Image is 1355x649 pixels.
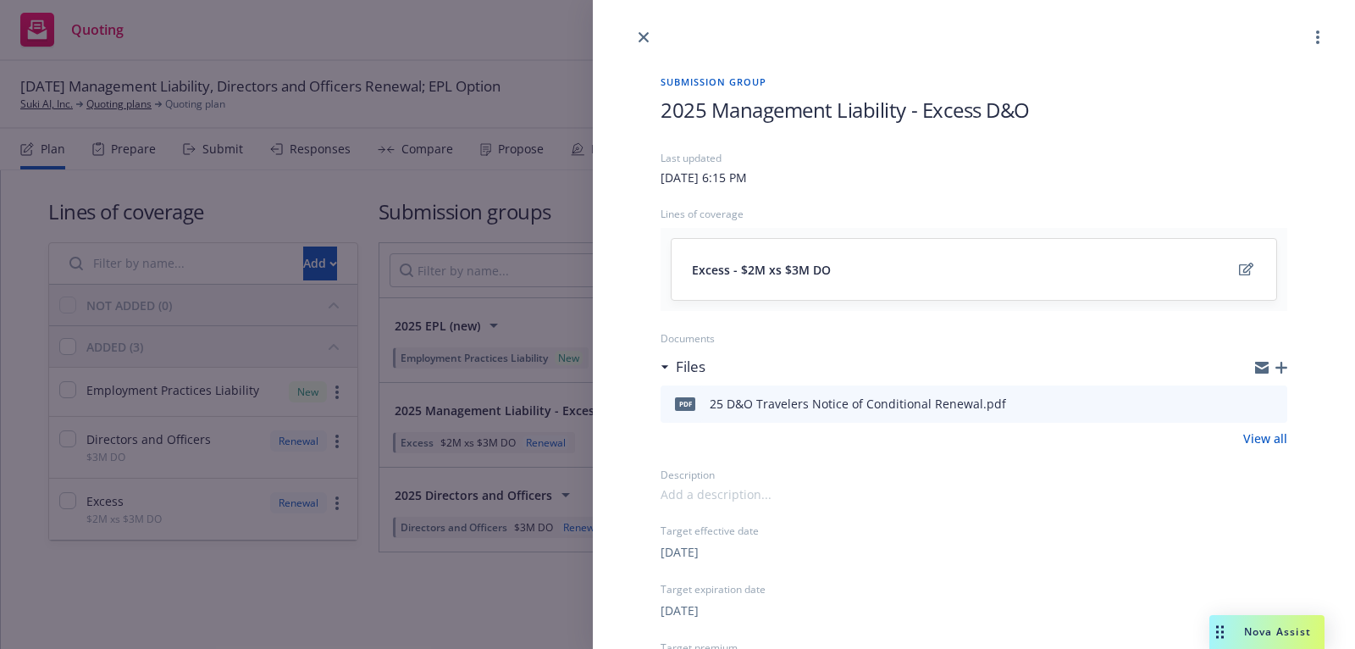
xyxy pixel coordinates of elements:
span: Submission group [661,75,1287,89]
div: Description [661,468,1287,482]
a: View all [1243,430,1287,447]
a: more [1308,27,1328,47]
span: 2025 Management Liability - Excess D&O [661,96,1030,124]
div: Last updated [661,151,1287,165]
button: [DATE] [661,543,699,561]
div: Lines of coverage [661,207,1287,221]
div: 25 D&O Travelers Notice of Conditional Renewal.pdf [710,395,1006,413]
span: Excess - $2M xs $3M DO [692,261,831,279]
a: close [633,27,654,47]
div: Drag to move [1209,615,1231,649]
div: Target effective date [661,524,1287,538]
button: download file [1238,394,1252,414]
button: [DATE] [661,602,699,619]
div: Documents [661,331,1287,346]
span: pdf [675,397,695,410]
button: preview file [1265,394,1280,414]
div: Files [661,356,705,378]
button: Nova Assist [1209,615,1325,649]
a: edit [1236,259,1256,280]
span: Nova Assist [1244,624,1311,639]
div: [DATE] 6:15 PM [661,169,747,186]
div: Target expiration date [661,582,1287,596]
h3: Files [676,356,705,378]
